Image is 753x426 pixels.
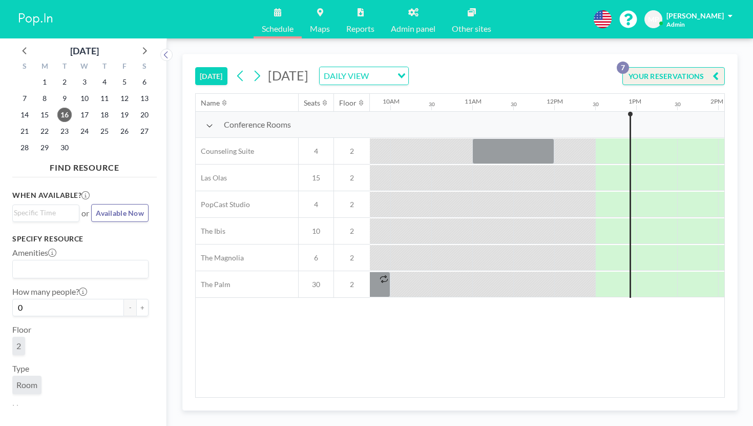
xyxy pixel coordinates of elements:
h3: Specify resource [12,234,149,244]
span: Monday, September 29, 2025 [37,140,52,155]
label: Floor [12,324,31,335]
input: Search for option [14,207,73,218]
button: + [136,299,149,316]
span: Tuesday, September 23, 2025 [57,124,72,138]
h4: FIND RESOURCE [12,158,157,173]
span: 15 [299,173,333,182]
div: Seats [304,98,320,108]
div: 30 [511,101,517,108]
span: 4 [299,200,333,209]
div: T [94,60,114,74]
span: Available Now [96,209,144,217]
span: 2 [334,147,370,156]
span: Wednesday, September 17, 2025 [77,108,92,122]
span: Admin panel [391,25,435,33]
button: [DATE] [195,67,227,85]
span: Las Olas [196,173,227,182]
span: Reports [346,25,374,33]
span: The Ibis [196,227,225,236]
div: F [114,60,134,74]
img: organization-logo [16,9,55,30]
button: - [124,299,136,316]
input: Search for option [14,262,142,276]
span: Admin [666,21,685,28]
button: YOUR RESERVATIONS7 [622,67,725,85]
span: Saturday, September 20, 2025 [137,108,152,122]
span: Wednesday, September 3, 2025 [77,75,92,89]
span: 2 [334,173,370,182]
span: Sunday, September 21, 2025 [17,124,32,138]
span: 2 [16,341,21,351]
span: Saturday, September 6, 2025 [137,75,152,89]
span: PopCast Studio [196,200,250,209]
span: [DATE] [268,68,308,83]
label: Type [12,363,29,374]
span: Monday, September 8, 2025 [37,91,52,106]
label: How many people? [12,287,87,297]
button: Available Now [91,204,149,222]
span: Monday, September 15, 2025 [37,108,52,122]
span: DAILY VIEW [322,69,371,83]
span: Monday, September 22, 2025 [37,124,52,138]
span: Thursday, September 11, 2025 [97,91,112,106]
span: Tuesday, September 30, 2025 [57,140,72,155]
input: Search for option [372,69,391,83]
div: T [55,60,75,74]
span: Sunday, September 7, 2025 [17,91,32,106]
div: 11AM [465,97,482,105]
span: Schedule [262,25,294,33]
div: W [75,60,95,74]
div: 1PM [629,97,641,105]
span: Sunday, September 28, 2025 [17,140,32,155]
span: Wednesday, September 10, 2025 [77,91,92,106]
span: Room [16,380,37,390]
span: MP [648,15,659,24]
span: Other sites [452,25,491,33]
div: S [15,60,35,74]
p: 7 [617,62,629,74]
div: Search for option [13,260,148,278]
span: Conference Rooms [224,119,291,130]
span: 2 [334,253,370,262]
div: S [134,60,154,74]
div: Name [201,98,220,108]
div: 30 [675,101,681,108]
span: Sunday, September 14, 2025 [17,108,32,122]
span: Friday, September 12, 2025 [117,91,132,106]
span: Maps [310,25,330,33]
span: Tuesday, September 16, 2025 [57,108,72,122]
div: 30 [593,101,599,108]
div: 30 [429,101,435,108]
span: 4 [299,147,333,156]
div: M [35,60,55,74]
span: Tuesday, September 9, 2025 [57,91,72,106]
span: 2 [334,227,370,236]
div: 10AM [383,97,400,105]
span: Saturday, September 27, 2025 [137,124,152,138]
span: 6 [299,253,333,262]
div: 12PM [547,97,563,105]
span: Tuesday, September 2, 2025 [57,75,72,89]
div: Search for option [320,67,408,85]
label: Name [12,402,33,413]
span: The Palm [196,280,231,289]
span: Thursday, September 4, 2025 [97,75,112,89]
label: Amenities [12,248,56,258]
div: Search for option [13,205,79,220]
span: 2 [334,200,370,209]
span: 30 [299,280,333,289]
span: 2 [334,280,370,289]
span: Wednesday, September 24, 2025 [77,124,92,138]
span: or [81,208,89,218]
span: Counseling Suite [196,147,254,156]
div: 2PM [710,97,723,105]
span: Saturday, September 13, 2025 [137,91,152,106]
span: 10 [299,227,333,236]
span: Monday, September 1, 2025 [37,75,52,89]
div: Floor [339,98,357,108]
span: Friday, September 26, 2025 [117,124,132,138]
span: Thursday, September 18, 2025 [97,108,112,122]
span: Friday, September 5, 2025 [117,75,132,89]
span: Thursday, September 25, 2025 [97,124,112,138]
span: The Magnolia [196,253,244,262]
